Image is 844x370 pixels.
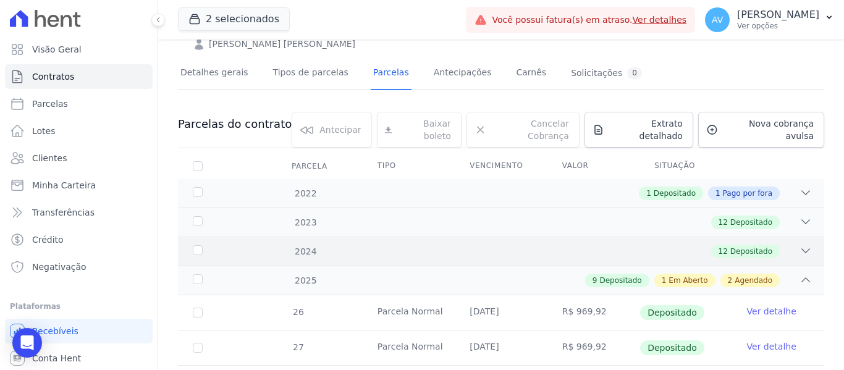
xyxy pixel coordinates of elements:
[178,7,290,31] button: 2 selecionados
[627,67,642,79] div: 0
[568,57,644,90] a: Solicitações0
[5,319,153,343] a: Recebíveis
[571,67,642,79] div: Solicitações
[455,295,547,330] td: [DATE]
[547,330,639,365] td: R$ 969,92
[5,200,153,225] a: Transferências
[363,330,455,365] td: Parcela Normal
[178,117,292,132] h3: Parcelas do contrato
[455,330,547,365] td: [DATE]
[10,299,148,314] div: Plataformas
[292,342,304,352] span: 27
[431,57,494,90] a: Antecipações
[662,275,667,286] span: 1
[646,188,651,199] span: 1
[371,57,411,90] a: Parcelas
[547,295,639,330] td: R$ 969,92
[32,233,64,246] span: Crédito
[5,91,153,116] a: Parcelas
[32,206,95,219] span: Transferências
[5,119,153,143] a: Lotes
[640,305,704,320] span: Depositado
[698,112,824,148] a: Nova cobrança avulsa
[5,173,153,198] a: Minha Carteira
[639,153,732,179] th: Situação
[363,295,455,330] td: Parcela Normal
[737,9,819,21] p: [PERSON_NAME]
[719,246,728,257] span: 12
[584,112,693,148] a: Extrato detalhado
[32,179,96,191] span: Minha Carteira
[730,246,772,257] span: Depositado
[277,154,342,179] div: Parcela
[5,227,153,252] a: Crédito
[593,275,597,286] span: 9
[5,254,153,279] a: Negativação
[600,275,642,286] span: Depositado
[730,217,772,228] span: Depositado
[728,275,733,286] span: 2
[193,308,203,317] input: Só é possível selecionar pagamentos em aberto
[695,2,844,37] button: AV [PERSON_NAME] Ver opções
[32,125,56,137] span: Lotes
[719,217,728,228] span: 12
[735,275,772,286] span: Agendado
[5,64,153,89] a: Contratos
[455,153,547,179] th: Vencimento
[5,37,153,62] a: Visão Geral
[609,117,683,142] span: Extrato detalhado
[723,188,772,199] span: Pago por fora
[32,352,81,364] span: Conta Hent
[747,305,796,317] a: Ver detalhe
[547,153,639,179] th: Valor
[747,340,796,353] a: Ver detalhe
[32,325,78,337] span: Recebíveis
[737,21,819,31] p: Ver opções
[32,43,82,56] span: Visão Geral
[492,14,686,27] span: Você possui fatura(s) em atraso.
[12,328,42,358] div: Open Intercom Messenger
[669,275,707,286] span: Em Aberto
[32,152,67,164] span: Clientes
[32,70,74,83] span: Contratos
[513,57,549,90] a: Carnês
[640,340,704,355] span: Depositado
[715,188,720,199] span: 1
[193,343,203,353] input: Só é possível selecionar pagamentos em aberto
[654,188,696,199] span: Depositado
[178,57,251,90] a: Detalhes gerais
[292,307,304,317] span: 26
[271,57,351,90] a: Tipos de parcelas
[209,38,355,51] a: [PERSON_NAME] [PERSON_NAME]
[32,261,87,273] span: Negativação
[712,15,723,24] span: AV
[32,98,68,110] span: Parcelas
[5,146,153,170] a: Clientes
[723,117,814,142] span: Nova cobrança avulsa
[633,15,687,25] a: Ver detalhes
[363,153,455,179] th: Tipo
